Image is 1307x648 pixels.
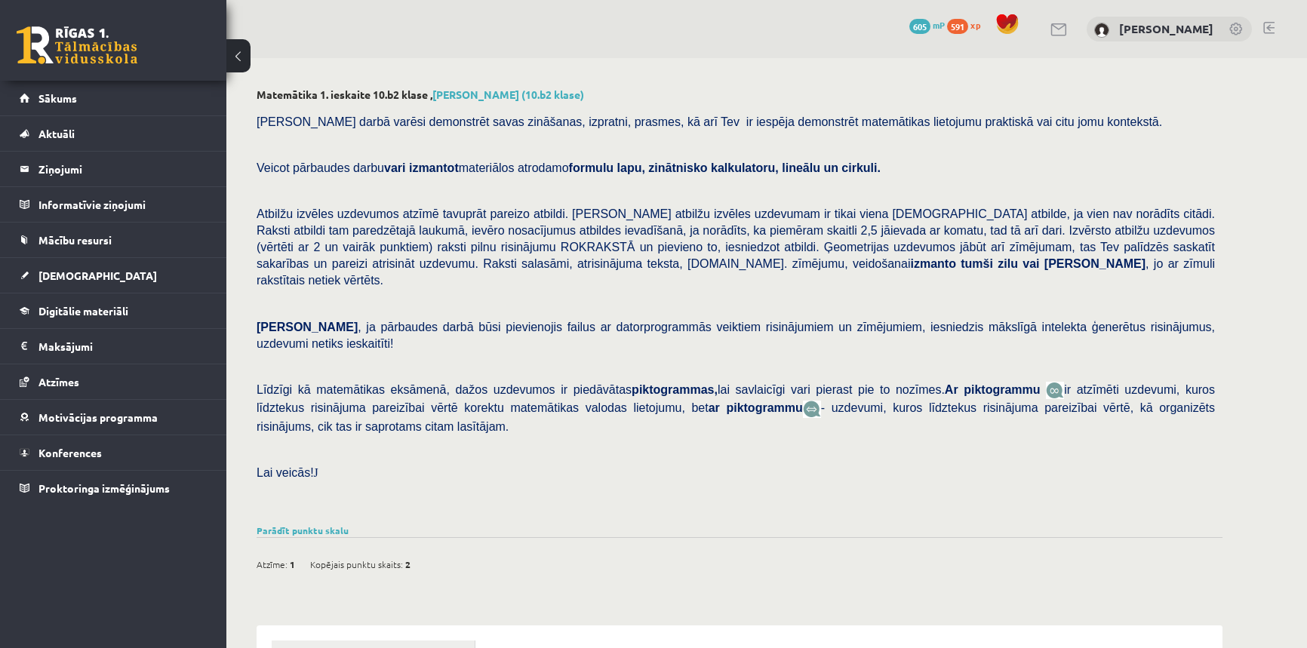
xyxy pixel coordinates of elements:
a: 605 mP [909,19,945,31]
span: 605 [909,19,930,34]
span: Proktoringa izmēģinājums [38,481,170,495]
a: Motivācijas programma [20,400,208,435]
span: 2 [405,553,411,576]
span: 1 [290,553,295,576]
img: wKvN42sLe3LLwAAAABJRU5ErkJggg== [803,401,821,418]
b: formulu lapu, zinātnisko kalkulatoru, lineālu un cirkuli. [569,161,881,174]
a: Mācību resursi [20,223,208,257]
a: Aktuāli [20,116,208,151]
span: Atbilžu izvēles uzdevumos atzīmē tavuprāt pareizo atbildi. [PERSON_NAME] atbilžu izvēles uzdevuma... [257,207,1215,287]
a: Maksājumi [20,329,208,364]
a: Digitālie materiāli [20,293,208,328]
a: 591 xp [947,19,988,31]
span: Kopējais punktu skaits: [310,553,403,576]
b: Ar piktogrammu [945,383,1041,396]
span: Digitālie materiāli [38,304,128,318]
span: - uzdevumi, kuros līdztekus risinājuma pareizībai vērtē, kā organizēts risinājums, cik tas ir sap... [257,401,1215,432]
span: Atzīmes [38,375,79,388]
a: Parādīt punktu skalu [257,524,349,536]
a: Atzīmes [20,364,208,399]
span: Motivācijas programma [38,410,158,424]
b: tumši zilu vai [PERSON_NAME] [961,257,1146,270]
a: [PERSON_NAME] [1119,21,1213,36]
legend: Informatīvie ziņojumi [38,187,208,222]
span: J [314,466,318,479]
legend: Ziņojumi [38,152,208,186]
span: Aktuāli [38,127,75,140]
span: Lai veicās! [257,466,314,479]
a: Rīgas 1. Tālmācības vidusskola [17,26,137,64]
span: , ja pārbaudes darbā būsi pievienojis failus ar datorprogrammās veiktiem risinājumiem un zīmējumi... [257,321,1215,350]
a: [DEMOGRAPHIC_DATA] [20,258,208,293]
span: Līdzīgi kā matemātikas eksāmenā, dažos uzdevumos ir piedāvātas lai savlaicīgi vari pierast pie to... [257,383,1046,396]
span: [PERSON_NAME] darbā varēsi demonstrēt savas zināšanas, izpratni, prasmes, kā arī Tev ir iespēja d... [257,115,1162,128]
span: mP [933,19,945,31]
span: Atzīme: [257,553,288,576]
legend: Maksājumi [38,329,208,364]
span: Konferences [38,446,102,459]
span: Sākums [38,91,77,105]
a: Informatīvie ziņojumi [20,187,208,222]
span: [PERSON_NAME] [257,321,358,333]
b: vari izmantot [384,161,459,174]
img: Ingus Riciks [1094,23,1109,38]
img: JfuEzvunn4EvwAAAAASUVORK5CYII= [1046,382,1064,399]
b: piktogrammas, [632,383,718,396]
span: xp [970,19,980,31]
a: Ziņojumi [20,152,208,186]
a: Sākums [20,81,208,115]
a: Konferences [20,435,208,470]
a: [PERSON_NAME] (10.b2 klase) [432,88,584,101]
span: Mācību resursi [38,233,112,247]
span: [DEMOGRAPHIC_DATA] [38,269,157,282]
span: Veicot pārbaudes darbu materiālos atrodamo [257,161,881,174]
span: 591 [947,19,968,34]
b: ar piktogrammu [709,401,803,414]
b: izmanto [910,257,955,270]
h2: Matemātika 1. ieskaite 10.b2 klase , [257,88,1222,101]
a: Proktoringa izmēģinājums [20,471,208,505]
